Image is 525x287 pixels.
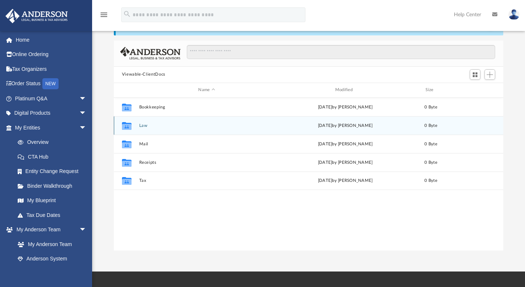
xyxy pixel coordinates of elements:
[5,106,98,121] a: Digital Productsarrow_drop_down
[114,98,504,251] div: grid
[79,120,94,135] span: arrow_drop_down
[99,10,108,19] i: menu
[139,160,274,165] button: Receipts
[10,193,94,208] a: My Blueprint
[424,160,437,164] span: 0 Byte
[139,178,274,183] button: Tax
[277,122,413,129] div: [DATE] by [PERSON_NAME]
[424,105,437,109] span: 0 Byte
[10,135,98,150] a: Overview
[5,222,94,237] a: My Anderson Teamarrow_drop_down
[424,123,437,127] span: 0 Byte
[449,87,500,93] div: id
[42,78,59,89] div: NEW
[10,208,98,222] a: Tax Due Dates
[484,69,496,80] button: Add
[277,104,413,110] div: [DATE] by [PERSON_NAME]
[424,179,437,183] span: 0 Byte
[416,87,445,93] div: Size
[5,120,98,135] a: My Entitiesarrow_drop_down
[277,159,413,166] div: [DATE] by [PERSON_NAME]
[5,91,98,106] a: Platinum Q&Aarrow_drop_down
[424,142,437,146] span: 0 Byte
[10,237,90,252] a: My Anderson Team
[5,76,98,91] a: Order StatusNEW
[10,149,98,164] a: CTA Hub
[5,47,98,62] a: Online Ordering
[187,45,495,59] input: Search files and folders
[277,87,413,93] div: Modified
[10,252,94,266] a: Anderson System
[99,14,108,19] a: menu
[139,123,274,128] button: Law
[139,104,274,109] button: Bookkeeping
[139,87,274,93] div: Name
[5,32,98,47] a: Home
[277,177,413,184] div: [DATE] by [PERSON_NAME]
[470,69,481,80] button: Switch to Grid View
[3,9,70,23] img: Anderson Advisors Platinum Portal
[10,164,98,179] a: Entity Change Request
[5,62,98,76] a: Tax Organizers
[79,222,94,238] span: arrow_drop_down
[79,106,94,121] span: arrow_drop_down
[117,87,136,93] div: id
[122,71,165,78] button: Viewable-ClientDocs
[10,179,98,193] a: Binder Walkthrough
[79,91,94,106] span: arrow_drop_down
[123,10,131,18] i: search
[139,141,274,146] button: Mail
[508,9,519,20] img: User Pic
[277,141,413,147] div: [DATE] by [PERSON_NAME]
